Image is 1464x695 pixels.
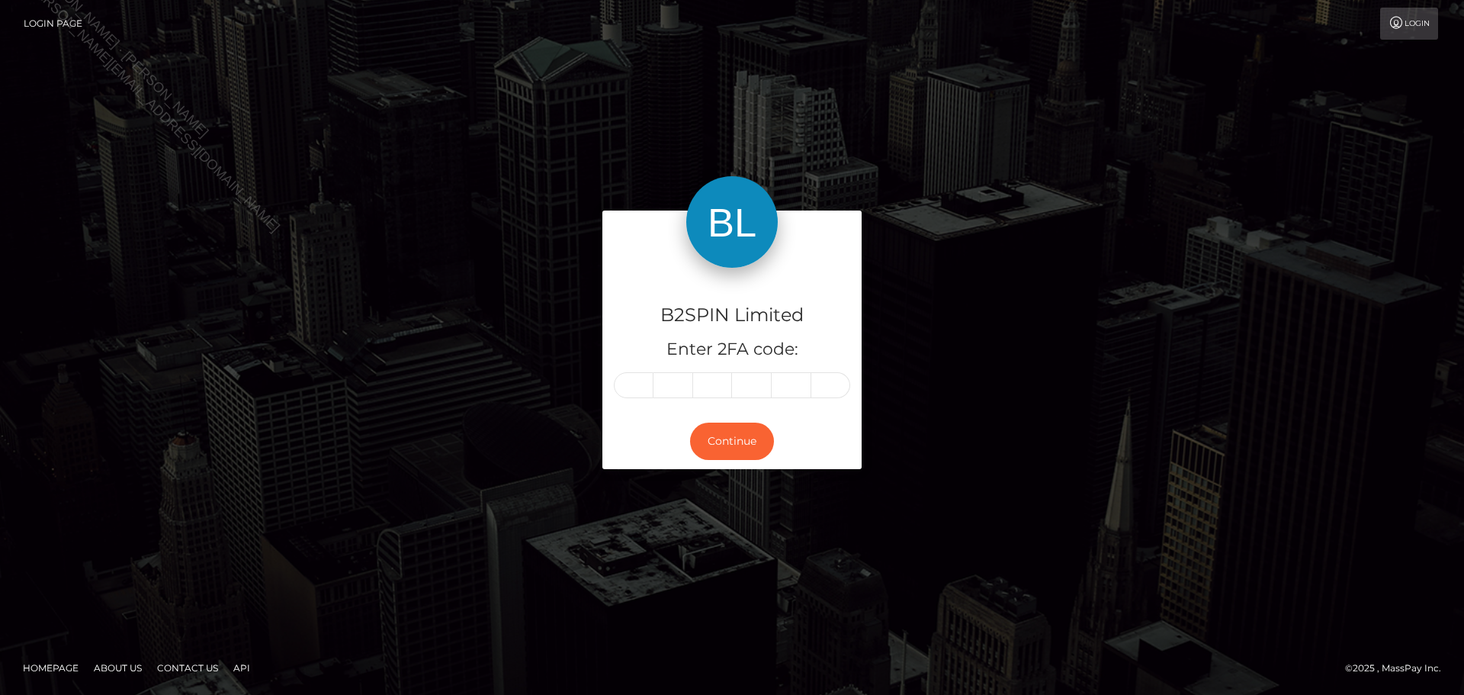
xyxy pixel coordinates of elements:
[614,338,850,362] h5: Enter 2FA code:
[686,176,778,268] img: B2SPIN Limited
[151,656,224,680] a: Contact Us
[17,656,85,680] a: Homepage
[24,8,82,40] a: Login Page
[690,423,774,460] button: Continue
[1380,8,1438,40] a: Login
[1345,660,1453,677] div: © 2025 , MassPay Inc.
[227,656,256,680] a: API
[88,656,148,680] a: About Us
[614,302,850,329] h4: B2SPIN Limited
